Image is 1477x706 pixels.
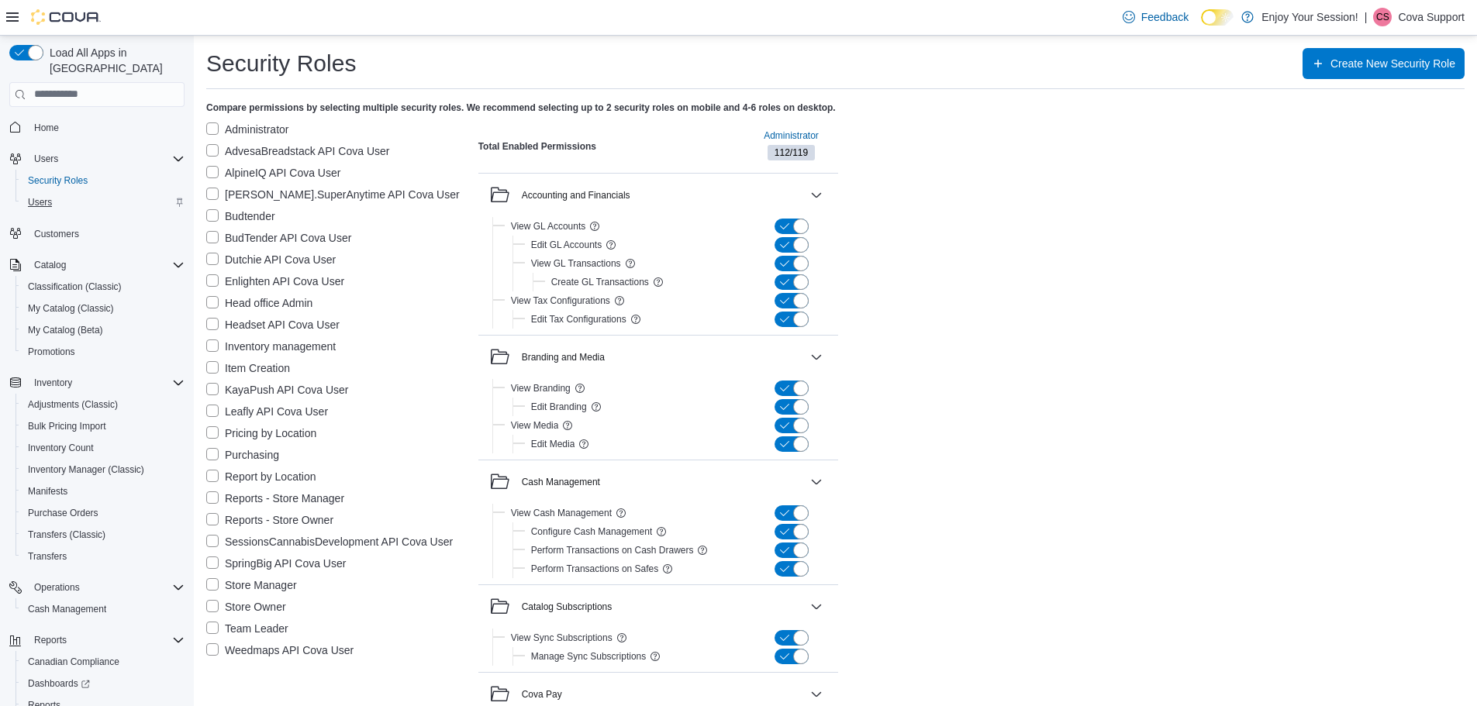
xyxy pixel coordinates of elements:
[522,476,600,488] div: Cash Management
[22,460,185,479] span: Inventory Manager (Classic)
[22,600,185,618] span: Cash Management
[206,598,286,616] label: Store Owner
[511,507,612,519] span: View Cash Management
[28,507,98,519] span: Purchase Orders
[531,401,587,413] span: Edit Branding
[206,359,290,377] label: Item Creation
[478,217,838,335] div: Accounting and Financials
[34,122,59,134] span: Home
[22,417,185,436] span: Bulk Pricing Import
[511,294,610,307] span: View Tax Configurations
[522,601,613,613] div: Catalog Subscriptions
[28,150,185,168] span: Users
[16,298,191,319] button: My Catalog (Classic)
[16,341,191,363] button: Promotions
[22,439,100,457] a: Inventory Count
[16,415,191,437] button: Bulk Pricing Import
[22,277,128,296] a: Classification (Classic)
[206,142,389,160] label: AdvesaBreadstack API Cova User
[28,256,72,274] button: Catalog
[22,482,185,501] span: Manifests
[22,171,94,190] a: Security Roles
[807,685,826,704] button: Cova Pay
[28,324,103,336] span: My Catalog (Beta)
[16,546,191,567] button: Transfers
[22,504,105,522] a: Purchase Orders
[531,254,621,273] button: View GL Transactions
[1261,8,1358,26] p: Enjoy Your Session!
[531,313,626,325] span: Edit Tax Configurations
[206,272,344,291] label: Enlighten API Cova User
[206,294,312,312] label: Head office Admin
[3,148,191,170] button: Users
[807,348,826,367] button: Branding and Media
[511,382,571,394] span: View Branding
[28,529,105,541] span: Transfers (Classic)
[206,641,354,660] label: Weedmaps API Cova User
[28,374,185,392] span: Inventory
[478,504,838,584] div: Cash Management
[531,239,602,251] span: Edit GL Accounts
[43,45,185,76] span: Load All Apps in [GEOGRAPHIC_DATA]
[491,685,804,704] button: Cova Pay
[3,254,191,276] button: Catalog
[511,291,610,310] button: View Tax Configurations
[28,578,86,597] button: Operations
[28,225,85,243] a: Customers
[206,337,336,356] label: Inventory management
[531,544,694,556] span: Perform Transactions on Cash Drawers
[522,351,605,363] div: Branding and Media
[206,229,351,247] label: BudTender API Cova User
[206,554,346,573] label: SpringBig API Cova User
[28,374,78,392] button: Inventory
[28,463,144,476] span: Inventory Manager (Classic)
[16,502,191,524] button: Purchase Orders
[1303,48,1465,79] button: Create New Security Role
[28,150,64,168] button: Users
[28,631,185,649] span: Reports
[531,257,621,270] span: View GL Transactions
[206,315,340,334] label: Headset API Cova User
[1376,8,1389,26] span: CS
[22,299,120,318] a: My Catalog (Classic)
[28,578,185,597] span: Operations
[28,281,122,293] span: Classification (Classic)
[531,310,626,329] button: Edit Tax Configurations
[3,222,191,245] button: Customers
[206,381,349,399] label: KayaPush API Cova User
[28,346,75,358] span: Promotions
[16,394,191,415] button: Adjustments (Classic)
[22,193,58,212] a: Users
[28,656,119,668] span: Canadian Compliance
[206,250,336,269] label: Dutchie API Cova User
[28,677,90,690] span: Dashboards
[768,145,815,160] span: 112/119
[28,442,94,454] span: Inventory Count
[28,118,185,137] span: Home
[206,424,316,443] label: Pricing by Location
[34,259,66,271] span: Catalog
[16,191,191,213] button: Users
[22,653,126,671] a: Canadian Compliance
[34,153,58,165] span: Users
[531,438,575,450] span: Edit Media
[206,120,288,139] label: Administrator
[1330,56,1455,71] span: Create New Security Role
[28,603,106,615] span: Cash Management
[31,9,101,25] img: Cova
[206,446,279,464] label: Purchasing
[206,185,460,204] label: [PERSON_NAME].SuperAnytime API Cova User
[22,321,109,339] a: My Catalog (Beta)
[22,674,185,693] span: Dashboards
[28,485,67,498] span: Manifests
[22,460,150,479] a: Inventory Manager (Classic)
[206,48,356,79] h1: Security Roles
[22,299,185,318] span: My Catalog (Classic)
[531,525,653,538] span: Configure Cash Management
[16,319,191,341] button: My Catalog (Beta)
[491,186,804,205] button: Accounting and Financials
[3,372,191,394] button: Inventory
[531,435,575,453] button: Edit Media
[16,276,191,298] button: Classification (Classic)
